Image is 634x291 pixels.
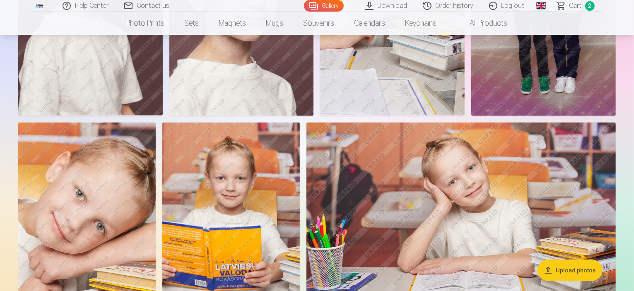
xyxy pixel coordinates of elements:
[256,12,294,35] a: Mugs
[569,1,582,11] span: Сart
[447,12,518,35] a: All products
[395,12,447,35] a: Keychains
[175,12,209,35] a: Sets
[345,12,395,35] a: Calendars
[585,1,595,11] span: 2
[35,3,44,8] img: /fa1
[294,12,345,35] a: Souvenirs
[209,12,256,35] a: Magnets
[538,260,603,281] button: Upload photos
[117,12,175,35] a: Photo prints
